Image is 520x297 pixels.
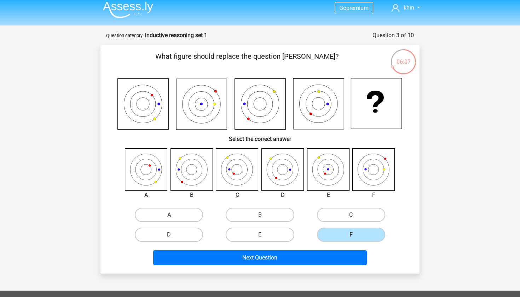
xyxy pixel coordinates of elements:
[339,5,346,11] span: Go
[347,191,400,199] div: F
[317,228,385,242] label: F
[226,208,294,222] label: B
[226,228,294,242] label: E
[112,130,408,142] h6: Select the correct answer
[112,51,382,72] p: What figure should replace the question [PERSON_NAME]?
[372,31,414,40] div: Question 3 of 10
[335,3,373,13] a: Gopremium
[389,4,423,12] a: khin
[103,1,153,18] img: Assessly
[120,191,173,199] div: A
[317,208,385,222] label: C
[165,191,219,199] div: B
[135,228,203,242] label: D
[106,33,144,38] small: Question category:
[390,48,417,66] div: 06:07
[153,250,367,265] button: Next Question
[302,191,355,199] div: E
[256,191,310,199] div: D
[135,208,203,222] label: A
[145,32,207,39] strong: inductive reasoning set 1
[404,4,414,11] span: khin
[346,5,369,11] span: premium
[210,191,264,199] div: C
